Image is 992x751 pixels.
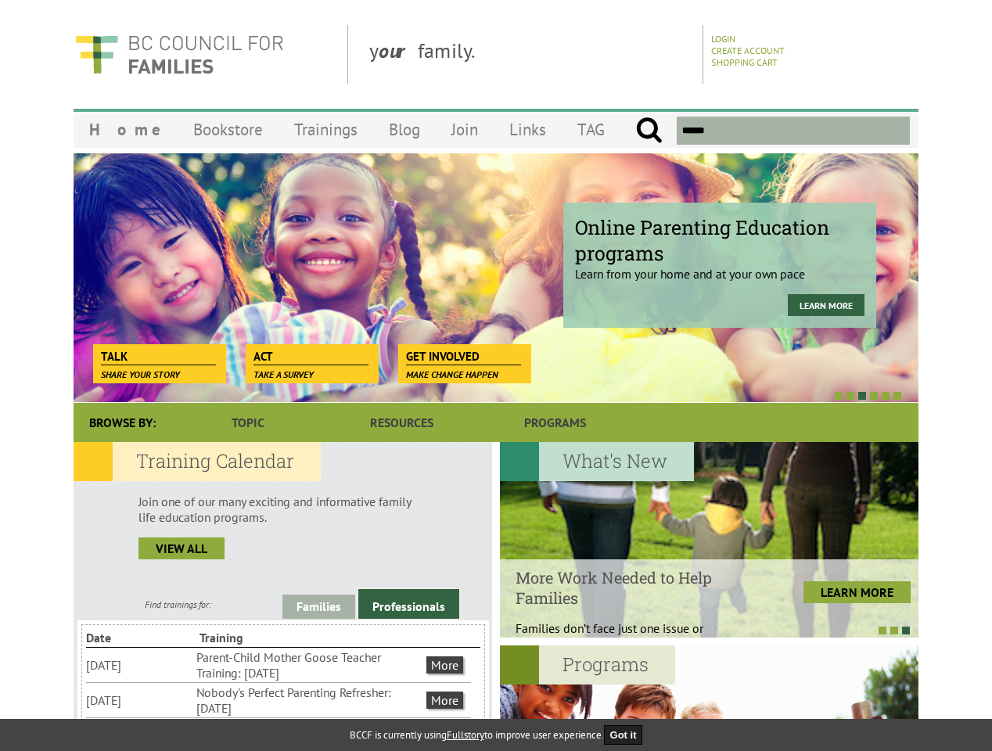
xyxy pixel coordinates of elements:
strong: our [379,38,418,63]
a: Get Involved Make change happen [398,344,529,366]
span: Get Involved [406,348,521,365]
a: Topic [171,403,325,442]
h4: More Work Needed to Help Families [516,567,749,608]
a: TAG [562,111,620,148]
h2: What's New [500,442,694,481]
a: More [426,692,463,709]
input: Submit [635,117,663,145]
li: Nobody's Perfect Parenting Refresher: [DATE] [196,683,423,717]
div: Browse By: [74,403,171,442]
li: [DATE] [86,656,193,674]
a: More [426,656,463,674]
span: Share your story [101,368,180,380]
p: Join one of our many exciting and informative family life education programs. [138,494,427,525]
a: Fullstory [447,728,484,742]
h2: Programs [500,645,675,685]
div: y family. [357,25,703,84]
p: Families don’t face just one issue or problem;... [516,620,749,652]
a: Create Account [711,45,785,56]
a: Families [282,595,355,619]
a: Join [436,111,494,148]
a: Programs [479,403,632,442]
a: Links [494,111,562,148]
a: LEARN MORE [803,581,911,603]
h2: Training Calendar [74,442,321,481]
a: Home [74,111,178,148]
a: Professionals [358,589,459,619]
span: Act [253,348,368,365]
li: Date [86,628,196,647]
a: Act Take a survey [246,344,376,366]
li: [DATE] [86,691,193,710]
span: Online Parenting Education programs [575,214,864,266]
img: BC Council for FAMILIES [74,25,285,84]
a: Blog [373,111,436,148]
li: Parent-Child Mother Goose Teacher Training: [DATE] [196,648,423,682]
a: Trainings [279,111,373,148]
a: Shopping Cart [711,56,778,68]
span: Make change happen [406,368,498,380]
button: Got it [604,725,643,745]
li: Training [199,628,310,647]
a: Resources [325,403,478,442]
a: view all [138,537,225,559]
a: Learn more [788,294,864,316]
div: Find trainings for: [74,598,282,610]
span: Take a survey [253,368,314,380]
a: Talk Share your story [93,344,224,366]
a: Login [711,33,735,45]
span: Talk [101,348,216,365]
a: Bookstore [178,111,279,148]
